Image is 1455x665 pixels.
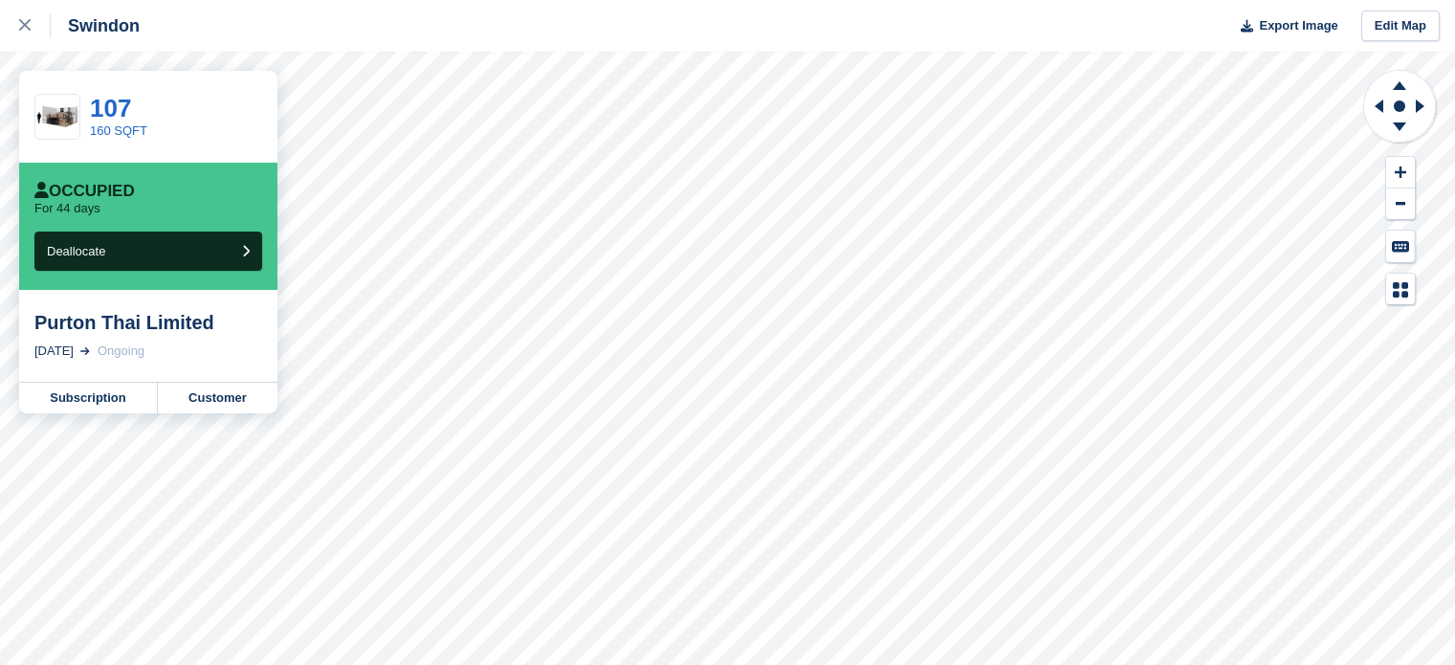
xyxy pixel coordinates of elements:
[34,232,262,271] button: Deallocate
[1229,11,1338,42] button: Export Image
[51,14,140,37] div: Swindon
[80,347,90,355] img: arrow-right-light-icn-cde0832a797a2874e46488d9cf13f60e5c3a73dbe684e267c42b8395dfbc2abf.svg
[1386,188,1415,220] button: Zoom Out
[158,383,277,413] a: Customer
[34,201,100,216] p: For 44 days
[34,311,262,334] div: Purton Thai Limited
[90,123,147,138] a: 160 SQFT
[34,342,74,361] div: [DATE]
[1361,11,1440,42] a: Edit Map
[47,244,105,258] span: Deallocate
[34,182,135,201] div: Occupied
[19,383,158,413] a: Subscription
[1386,274,1415,305] button: Map Legend
[1259,16,1337,35] span: Export Image
[1386,157,1415,188] button: Zoom In
[1386,231,1415,262] button: Keyboard Shortcuts
[35,100,79,134] img: 150-sqft-unit.jpg
[90,94,131,122] a: 107
[98,342,144,361] div: Ongoing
